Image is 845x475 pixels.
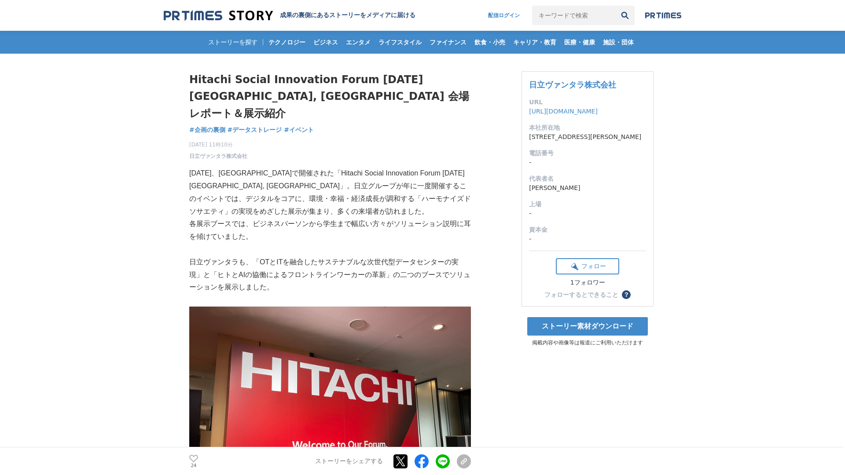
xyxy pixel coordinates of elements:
[189,256,471,294] p: 日立ヴァンタラも、「OTとITを融合したサステナブルな次世代型データセンターの実現」と「ヒトとAIの協働によるフロントラインワーカーの革新」の二つのブースでソリューションを展示しました。
[471,31,509,54] a: 飲食・小売
[189,152,247,160] a: 日立ヴァンタラ株式会社
[529,158,646,167] dd: -
[375,38,425,46] span: ライフスタイル
[529,200,646,209] dt: 上場
[189,125,225,135] a: #企画の裏側
[527,317,648,336] a: ストーリー素材ダウンロード
[164,10,415,22] a: 成果の裏側にあるストーリーをメディアに届ける 成果の裏側にあるストーリーをメディアに届ける
[622,290,631,299] button: ？
[189,463,198,468] p: 24
[529,225,646,234] dt: 資本金
[164,10,273,22] img: 成果の裏側にあるストーリーをメディアに届ける
[599,31,637,54] a: 施設・団体
[189,141,247,149] span: [DATE] 11時10分
[310,38,342,46] span: ビジネス
[189,218,471,243] p: 各展示ブースでは、ビジネスパーソンから学生まで幅広い方々がソリューション説明に耳を傾けていました。
[342,38,374,46] span: エンタメ
[561,38,599,46] span: 医療・健康
[556,258,619,274] button: フォロー
[544,292,618,298] div: フォローするとできること
[189,126,225,134] span: #企画の裏側
[284,125,314,135] a: #イベント
[623,292,629,298] span: ？
[615,6,635,25] button: 検索
[265,31,309,54] a: テクノロジー
[645,12,681,19] img: prtimes
[265,38,309,46] span: テクノロジー
[310,31,342,54] a: ビジネス
[529,209,646,218] dd: -
[529,149,646,158] dt: 電話番号
[342,31,374,54] a: エンタメ
[529,174,646,183] dt: 代表者名
[529,183,646,193] dd: [PERSON_NAME]
[529,80,616,89] a: 日立ヴァンタラ株式会社
[529,234,646,244] dd: -
[228,126,282,134] span: #データストレージ
[228,125,282,135] a: #データストレージ
[556,279,619,287] div: 1フォロワー
[529,108,598,115] a: [URL][DOMAIN_NAME]
[599,38,637,46] span: 施設・団体
[426,38,470,46] span: ファイナンス
[561,31,599,54] a: 医療・健康
[189,71,471,122] h1: Hitachi Social Innovation Forum [DATE] [GEOGRAPHIC_DATA], [GEOGRAPHIC_DATA] 会場レポート＆展示紹介
[284,126,314,134] span: #イベント
[280,11,415,19] h2: 成果の裏側にあるストーリーをメディアに届ける
[189,167,471,218] p: [DATE]、[GEOGRAPHIC_DATA]で開催された「Hitachi Social Innovation Forum [DATE] [GEOGRAPHIC_DATA], [GEOGRAP...
[529,123,646,132] dt: 本社所在地
[510,38,560,46] span: キャリア・教育
[522,339,654,347] p: 掲載内容や画像等は報道にご利用いただけます
[375,31,425,54] a: ライフスタイル
[426,31,470,54] a: ファイナンス
[315,457,383,465] p: ストーリーをシェアする
[529,132,646,142] dd: [STREET_ADDRESS][PERSON_NAME]
[479,6,529,25] a: 配信ログイン
[471,38,509,46] span: 飲食・小売
[532,6,615,25] input: キーワードで検索
[529,98,646,107] dt: URL
[510,31,560,54] a: キャリア・教育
